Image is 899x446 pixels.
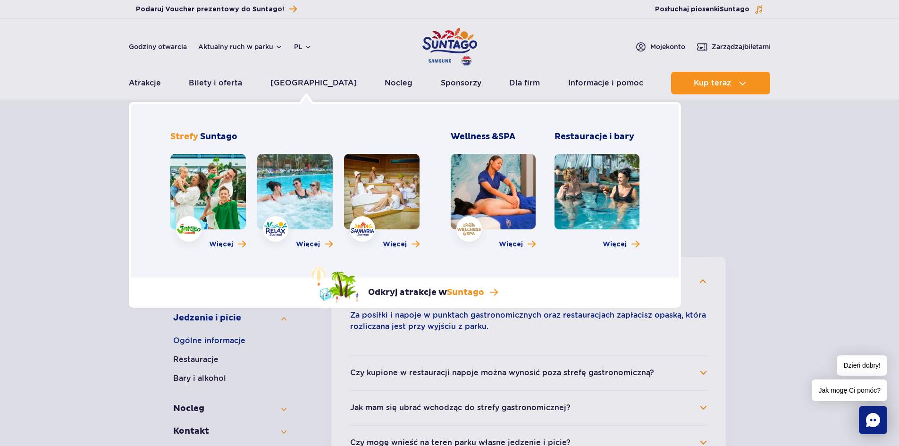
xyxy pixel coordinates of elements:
span: Więcej [296,240,320,249]
span: Suntago [200,131,237,142]
span: Jak mogę Ci pomóc? [812,379,887,401]
a: Więcej o strefie Jamango [209,240,246,249]
span: Więcej [383,240,407,249]
div: Chat [859,406,887,434]
button: pl [294,42,312,51]
a: [GEOGRAPHIC_DATA] [270,72,357,94]
span: Wellness & [451,131,515,142]
span: SPA [498,131,515,142]
h3: Restauracje i bary [555,131,639,143]
button: Aktualny ruch w parku [198,43,283,50]
a: Więcej o Wellness & SPA [499,240,536,249]
a: Informacje i pomoc [568,72,643,94]
span: Więcej [603,240,627,249]
a: Bilety i oferta [189,72,242,94]
a: Więcej o strefie Saunaria [383,240,420,249]
span: Więcej [209,240,233,249]
a: Więcej o strefie Relax [296,240,333,249]
a: Więcej o Restauracje i bary [603,240,639,249]
a: Nocleg [385,72,412,94]
span: Kup teraz [694,79,731,87]
a: Odkryj atrakcje wSuntago [311,266,498,303]
a: Atrakcje [129,72,161,94]
a: Zarządzajbiletami [697,41,771,52]
a: Sponsorzy [441,72,481,94]
a: Mojekonto [635,41,685,52]
button: Kup teraz [671,72,770,94]
span: Dzień dobry! [837,355,887,376]
span: Więcej [499,240,523,249]
p: Odkryj atrakcje w [368,287,484,298]
span: Strefy [170,131,198,142]
span: Zarządzaj biletami [712,42,771,51]
span: Moje konto [650,42,685,51]
span: Suntago [447,287,484,298]
a: Dla firm [509,72,540,94]
a: Godziny otwarcia [129,42,187,51]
